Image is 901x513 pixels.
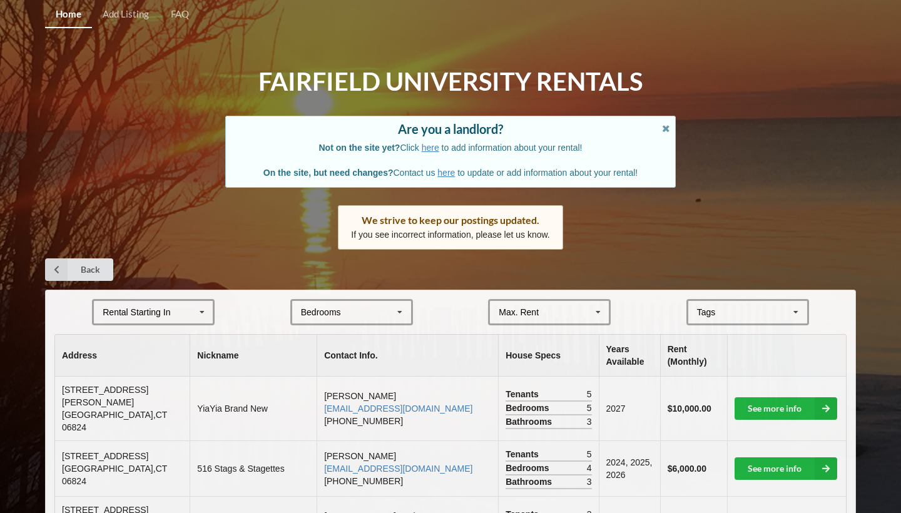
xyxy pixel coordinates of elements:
span: [GEOGRAPHIC_DATA] , CT 06824 [62,410,167,432]
a: [EMAIL_ADDRESS][DOMAIN_NAME] [324,404,472,414]
td: [PERSON_NAME] [PHONE_NUMBER] [317,377,498,440]
th: Contact Info. [317,335,498,377]
th: House Specs [498,335,598,377]
span: 3 [587,475,592,488]
a: See more info [735,397,837,420]
td: YiaYia Brand New [190,377,317,440]
b: On the site, but need changes? [263,168,394,178]
th: Years Available [599,335,660,377]
td: 2024, 2025, 2026 [599,440,660,496]
a: [EMAIL_ADDRESS][DOMAIN_NAME] [324,464,472,474]
span: Contact us to update or add information about your rental! [263,168,638,178]
span: 5 [587,402,592,414]
div: Max. Rent [499,308,539,317]
td: [PERSON_NAME] [PHONE_NUMBER] [317,440,498,496]
td: 516 Stags & Stagettes [190,440,317,496]
span: Bathrooms [506,415,555,428]
span: 5 [587,448,592,460]
th: Nickname [190,335,317,377]
b: Not on the site yet? [319,143,400,153]
span: 4 [587,462,592,474]
b: $6,000.00 [668,464,706,474]
th: Rent (Monthly) [660,335,727,377]
a: here [422,143,439,153]
div: Bedrooms [301,308,341,317]
span: 5 [587,388,592,400]
b: $10,000.00 [668,404,711,414]
a: Add Listing [92,1,160,28]
span: [STREET_ADDRESS] [62,451,148,461]
div: Rental Starting In [103,308,170,317]
p: If you see incorrect information, please let us know. [351,228,550,241]
span: Bathrooms [506,475,555,488]
span: Bedrooms [506,462,552,474]
a: Home [45,1,92,28]
span: Tenants [506,448,542,460]
td: 2027 [599,377,660,440]
div: We strive to keep our postings updated. [351,214,550,226]
a: See more info [735,457,837,480]
span: Bedrooms [506,402,552,414]
span: Tenants [506,388,542,400]
span: [STREET_ADDRESS][PERSON_NAME] [62,385,148,407]
a: here [437,168,455,178]
th: Address [55,335,190,377]
span: Click to add information about your rental! [319,143,583,153]
span: [GEOGRAPHIC_DATA] , CT 06824 [62,464,167,486]
h1: Fairfield University Rentals [258,66,643,98]
div: Tags [694,305,734,320]
a: Back [45,258,113,281]
span: 3 [587,415,592,428]
a: FAQ [160,1,200,28]
div: Are you a landlord? [238,123,663,135]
